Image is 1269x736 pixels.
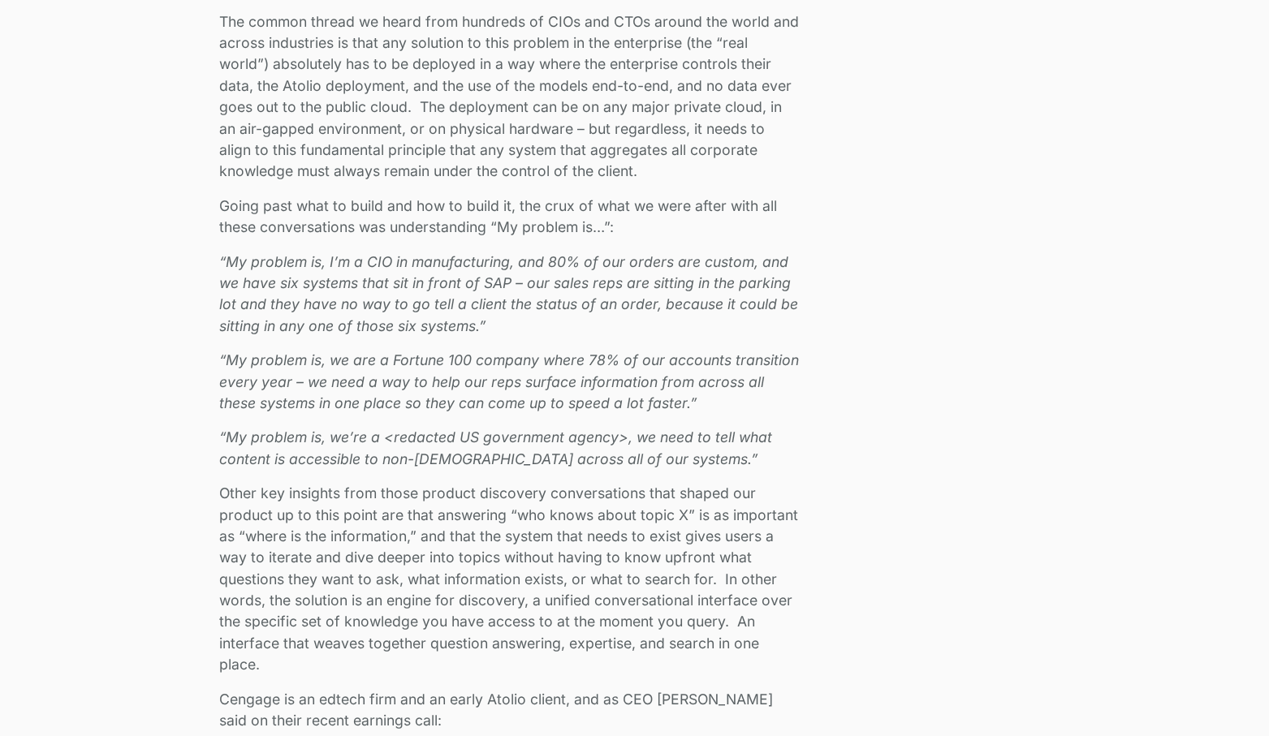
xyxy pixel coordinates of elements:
p: Going past what to build and how to build it, the crux of what we were after with all these conve... [219,196,799,239]
p: Other key insights from those product discovery conversations that shaped our product up to this ... [219,483,799,676]
iframe: Chat Widget [1188,658,1269,736]
p: The common thread we heard from hundreds of CIOs and CTOs around the world and across industries ... [219,11,799,183]
em: “My problem is, I’m a CIO in manufacturing, and 80% of our orders are custom, and we have six sys... [219,253,798,334]
p: Cengage is an edtech firm and an early Atolio client, and as CEO [PERSON_NAME] said on their rece... [219,689,799,732]
em: “My problem is, we’re a <redacted US government agency>, we need to tell what content is accessib... [219,428,772,467]
em: “My problem is, we are a Fortune 100 company where 78% of our accounts transition every year – we... [219,351,799,411]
